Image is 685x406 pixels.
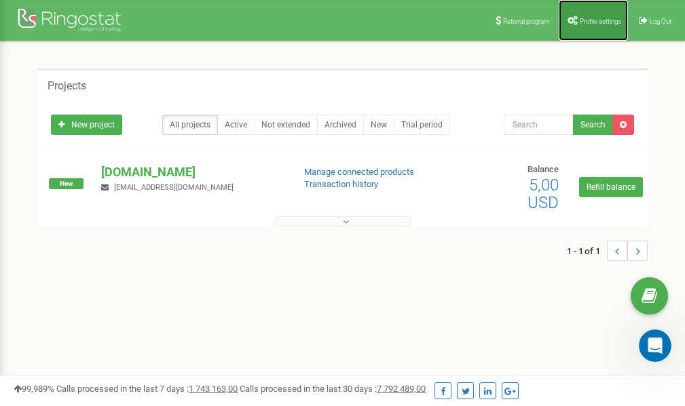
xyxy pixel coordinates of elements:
[363,115,394,135] a: New
[14,384,54,394] span: 99,989%
[573,115,613,135] button: Search
[579,177,643,197] a: Refill balance
[189,384,238,394] u: 1 743 163,00
[650,18,671,25] span: Log Out
[304,167,414,177] a: Manage connected products
[567,227,648,275] nav: ...
[377,384,426,394] u: 7 792 489,00
[503,18,550,25] span: Referral program
[394,115,450,135] a: Trial period
[317,115,364,135] a: Archived
[101,163,282,181] p: [DOMAIN_NAME]
[527,164,559,174] span: Balance
[48,80,86,92] h5: Projects
[240,384,426,394] span: Calls processed in the last 30 days :
[527,176,559,212] span: 5,00 USD
[49,178,84,189] span: New
[114,183,234,192] span: [EMAIL_ADDRESS][DOMAIN_NAME]
[254,115,318,135] a: Not extended
[56,384,238,394] span: Calls processed in the last 7 days :
[639,329,671,362] iframe: Intercom live chat
[580,18,621,25] span: Profile settings
[304,179,378,189] a: Transaction history
[51,115,122,135] a: New project
[217,115,255,135] a: Active
[162,115,218,135] a: All projects
[504,115,574,135] input: Search
[567,241,607,261] span: 1 - 1 of 1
